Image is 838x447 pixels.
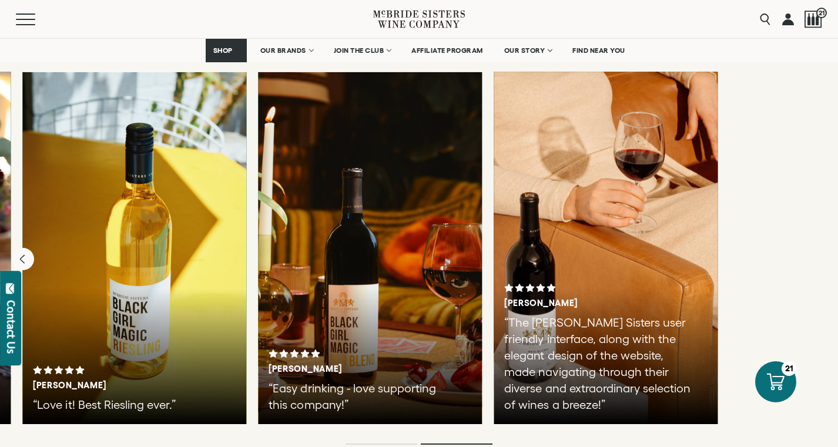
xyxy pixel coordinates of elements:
h3: [PERSON_NAME] [269,364,431,374]
div: 21 [782,361,796,376]
span: 21 [816,8,827,18]
span: OUR BRANDS [260,46,306,55]
span: JOIN THE CLUB [334,46,384,55]
span: AFFILIATE PROGRAM [411,46,483,55]
a: SHOP [206,39,247,62]
li: Page dot 2 [421,443,492,445]
a: OUR STORY [497,39,559,62]
p: “Easy drinking - love supporting this company!” [269,380,457,413]
a: OUR BRANDS [253,39,320,62]
li: Page dot 1 [346,443,417,445]
a: AFFILIATE PROGRAM [404,39,491,62]
p: “Love it! Best Riesling ever.” [33,396,222,413]
span: OUR STORY [504,46,545,55]
h3: [PERSON_NAME] [33,380,195,391]
span: SHOP [213,46,233,55]
a: FIND NEAR YOU [565,39,633,62]
a: JOIN THE CLUB [326,39,398,62]
button: Mobile Menu Trigger [16,14,58,25]
button: Previous [12,248,34,270]
span: FIND NEAR YOU [572,46,625,55]
h3: [PERSON_NAME] [504,298,666,308]
p: “The [PERSON_NAME] Sisters user friendly interface, along with the elegant design of the website,... [504,314,693,413]
div: Contact Us [5,300,17,354]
